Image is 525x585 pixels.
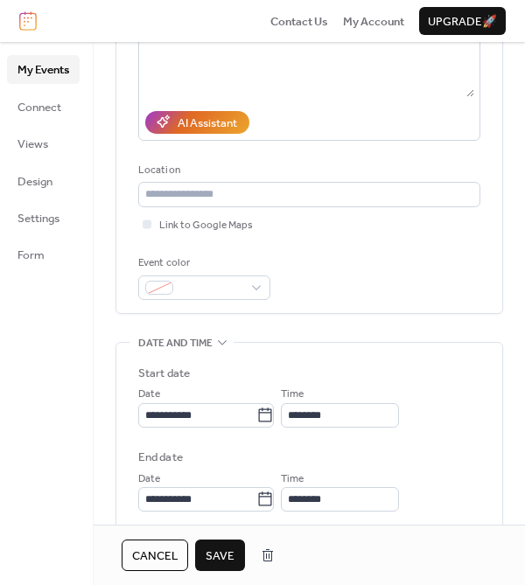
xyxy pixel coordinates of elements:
span: Time [281,386,304,403]
button: AI Assistant [145,111,249,134]
img: logo [19,11,37,31]
span: My Events [17,61,69,79]
div: Start date [138,365,190,382]
a: My Account [343,12,404,30]
span: Views [17,136,48,153]
div: End date [138,449,183,466]
span: Design [17,173,52,191]
div: Location [138,162,477,179]
div: Event color [138,254,267,272]
span: Date and time [138,335,213,352]
a: Views [7,129,80,157]
span: Connect [17,99,61,116]
button: Save [195,540,245,571]
span: Form [17,247,45,264]
a: Connect [7,93,80,121]
span: Cancel [132,547,178,565]
span: Link to Google Maps [159,217,253,234]
span: Time [281,470,304,488]
a: Form [7,240,80,268]
a: Contact Us [270,12,328,30]
a: Design [7,167,80,195]
a: Settings [7,204,80,232]
a: My Events [7,55,80,83]
span: Contact Us [270,13,328,31]
div: AI Assistant [178,115,237,132]
span: Date [138,470,160,488]
button: Cancel [122,540,188,571]
button: Upgrade🚀 [419,7,506,35]
span: Date [138,386,160,403]
span: Upgrade 🚀 [428,13,497,31]
span: Settings [17,210,59,227]
span: Save [206,547,234,565]
span: My Account [343,13,404,31]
